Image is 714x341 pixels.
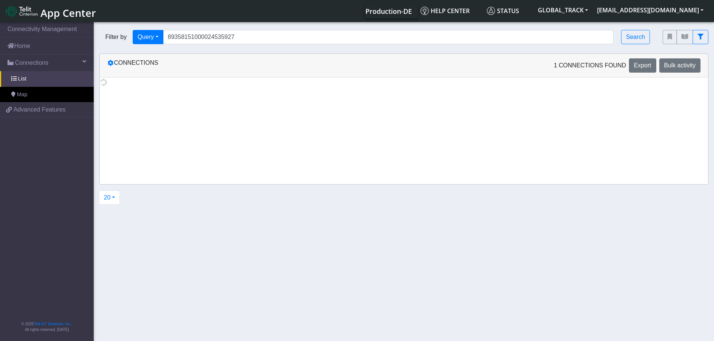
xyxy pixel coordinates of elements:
img: knowledge.svg [421,7,429,15]
input: Search... [163,30,614,44]
span: Bulk activity [664,62,696,68]
span: Connections [15,58,48,67]
img: loading.gif [100,79,107,86]
span: Advanced Features [13,105,66,114]
span: Filter by [99,33,133,42]
span: Export [634,62,651,68]
a: App Center [6,3,95,19]
span: Help center [421,7,470,15]
span: Map [17,91,27,99]
span: Status [487,7,519,15]
span: List [18,75,26,83]
span: 1 Connections found [554,61,626,70]
button: Bulk activity [659,58,701,73]
span: App Center [40,6,96,20]
button: Export [629,58,656,73]
button: Query [133,30,163,44]
img: status.svg [487,7,495,15]
button: [EMAIL_ADDRESS][DOMAIN_NAME] [593,3,708,17]
button: Search [621,30,650,44]
button: 20 [99,191,120,205]
a: Help center [418,3,484,18]
div: Connections [102,58,404,73]
span: Production-DE [365,7,412,16]
button: GLOBAL_TRACK [533,3,593,17]
div: fitlers menu [663,30,708,44]
a: Status [484,3,533,18]
img: logo-telit-cinterion-gw-new.png [6,5,37,17]
a: Telit IoT Solutions, Inc. [34,322,71,326]
a: Your current platform instance [365,3,412,18]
